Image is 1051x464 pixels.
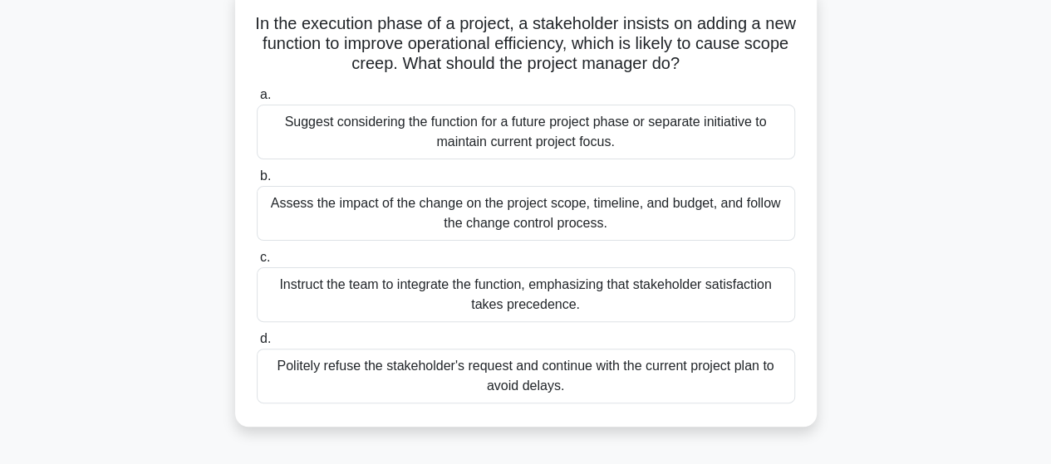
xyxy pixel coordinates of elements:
span: d. [260,331,271,345]
span: c. [260,250,270,264]
span: b. [260,169,271,183]
span: a. [260,87,271,101]
h5: In the execution phase of a project, a stakeholder insists on adding a new function to improve op... [255,13,797,75]
div: Suggest considering the function for a future project phase or separate initiative to maintain cu... [257,105,795,159]
div: Instruct the team to integrate the function, emphasizing that stakeholder satisfaction takes prec... [257,267,795,322]
div: Assess the impact of the change on the project scope, timeline, and budget, and follow the change... [257,186,795,241]
div: Politely refuse the stakeholder's request and continue with the current project plan to avoid del... [257,349,795,403]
